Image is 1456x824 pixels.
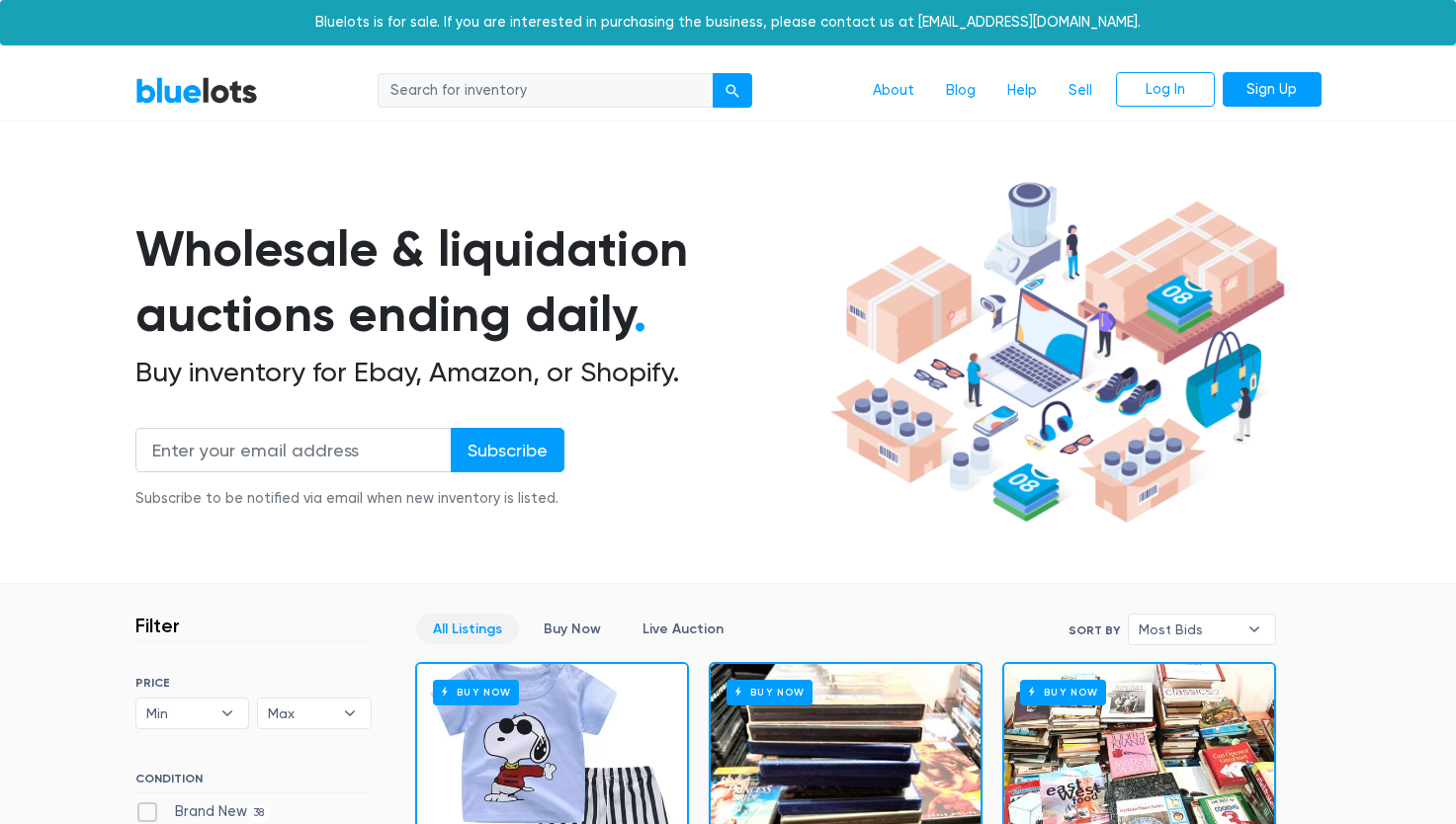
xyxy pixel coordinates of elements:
[1116,72,1215,108] a: Log In
[451,428,564,472] input: Subscribe
[135,216,823,348] h1: Wholesale & liquidation auctions ending daily
[135,676,372,690] h6: PRICE
[135,428,452,472] input: Enter your email address
[146,699,212,728] span: Min
[1234,615,1275,644] b: ▾
[1139,615,1238,644] span: Most Bids
[634,285,646,344] span: .
[1053,72,1108,110] a: Sell
[857,72,930,110] a: About
[268,699,333,728] span: Max
[1069,621,1120,639] label: Sort By
[135,801,271,823] label: Brand New
[930,72,991,110] a: Blog
[727,680,813,704] h6: Buy Now
[135,356,823,389] h2: Buy inventory for Ebay, Amazon, or Shopify.
[626,614,740,644] a: Live Auction
[135,614,180,637] h3: Filter
[247,805,271,821] span: 38
[1020,680,1106,704] h6: Buy Now
[135,772,372,793] h6: CONDITION
[991,72,1053,110] a: Help
[433,680,519,704] h6: Buy Now
[329,699,371,728] b: ▾
[378,73,714,109] input: Search for inventory
[527,614,618,644] a: Buy Now
[1223,72,1322,108] a: Sign Up
[416,614,519,644] a: All Listings
[207,699,248,728] b: ▾
[135,488,564,510] div: Subscribe to be notified via email when new inventory is listed.
[823,173,1292,533] img: hero-ee84e7d0318cb26816c560f6b4441b76977f77a177738b4e94f68c95b2b83dbb.png
[135,76,258,105] a: BlueLots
